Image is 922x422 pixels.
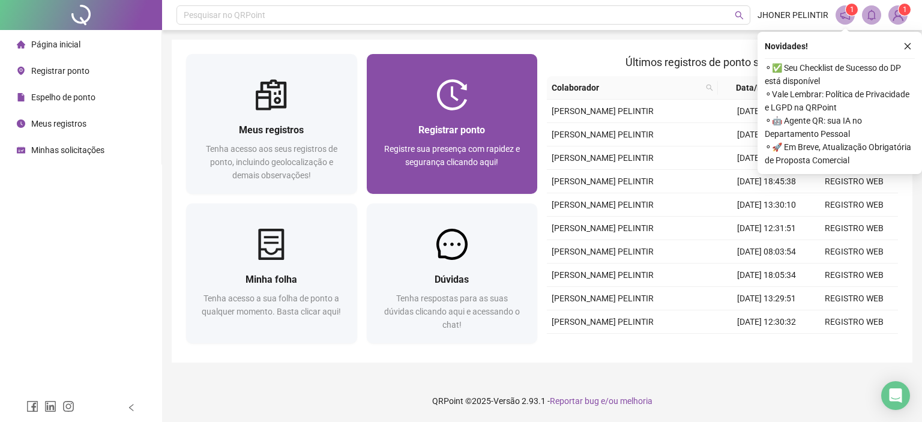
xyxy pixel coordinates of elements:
td: REGISTRO WEB [810,193,898,217]
span: Dúvidas [435,274,469,285]
span: Tenha respostas para as suas dúvidas clicando aqui e acessando o chat! [384,294,520,330]
span: Colaborador [552,81,701,94]
td: REGISTRO WEB [810,217,898,240]
a: Meus registrosTenha acesso aos seus registros de ponto, incluindo geolocalização e demais observa... [186,54,357,194]
span: [PERSON_NAME] PELINTIR [552,130,654,139]
span: home [17,40,25,49]
td: REGISTRO WEB [810,310,898,334]
span: [PERSON_NAME] PELINTIR [552,270,654,280]
span: JHONER PELINTIR [758,8,828,22]
span: bell [866,10,877,20]
span: Página inicial [31,40,80,49]
span: ⚬ ✅ Seu Checklist de Sucesso do DP está disponível [765,61,915,88]
td: [DATE] 12:31:51 [723,217,810,240]
span: ⚬ 🤖 Agente QR: sua IA no Departamento Pessoal [765,114,915,140]
td: [DATE] 13:30:10 [723,193,810,217]
td: [DATE] 13:30:30 [723,123,810,146]
span: [PERSON_NAME] PELINTIR [552,294,654,303]
span: 1 [850,5,854,14]
td: REGISTRO WEB [810,264,898,287]
span: [PERSON_NAME] PELINTIR [552,106,654,116]
span: [PERSON_NAME] PELINTIR [552,153,654,163]
span: Meus registros [31,119,86,128]
td: [DATE] 12:30:32 [723,310,810,334]
span: Versão [493,396,520,406]
span: search [735,11,744,20]
span: [PERSON_NAME] PELINTIR [552,176,654,186]
sup: 1 [846,4,858,16]
span: Novidades ! [765,40,808,53]
img: 93776 [889,6,907,24]
span: schedule [17,146,25,154]
span: Meus registros [239,124,304,136]
td: REGISTRO WEB [810,240,898,264]
span: Minhas solicitações [31,145,104,155]
span: left [127,403,136,412]
span: Registrar ponto [418,124,485,136]
div: Open Intercom Messenger [881,381,910,410]
span: Espelho de ponto [31,92,95,102]
span: close [903,42,912,50]
span: [PERSON_NAME] PELINTIR [552,317,654,327]
span: clock-circle [17,119,25,128]
footer: QRPoint © 2025 - 2.93.1 - [162,380,922,422]
span: ⚬ 🚀 Em Breve, Atualização Obrigatória de Proposta Comercial [765,140,915,167]
span: linkedin [44,400,56,412]
span: search [704,79,716,97]
span: ⚬ Vale Lembrar: Política de Privacidade e LGPD na QRPoint [765,88,915,114]
span: Tenha acesso aos seus registros de ponto, incluindo geolocalização e demais observações! [206,144,337,180]
span: Reportar bug e/ou melhoria [550,396,652,406]
a: DúvidasTenha respostas para as suas dúvidas clicando aqui e acessando o chat! [367,203,538,343]
span: Últimos registros de ponto sincronizados [625,56,819,68]
span: Registre sua presença com rapidez e segurança clicando aqui! [384,144,520,167]
td: [DATE] 13:29:51 [723,287,810,310]
th: Data/Hora [718,76,803,100]
td: REGISTRO WEB [810,170,898,193]
a: Minha folhaTenha acesso a sua folha de ponto a qualquer momento. Basta clicar aqui! [186,203,357,343]
span: Registrar ponto [31,66,89,76]
span: Tenha acesso a sua folha de ponto a qualquer momento. Basta clicar aqui! [202,294,341,316]
span: file [17,93,25,101]
td: [DATE] 08:08:16 [723,334,810,357]
span: Minha folha [246,274,297,285]
td: [DATE] 18:15:30 [723,100,810,123]
span: [PERSON_NAME] PELINTIR [552,223,654,233]
td: REGISTRO WEB [810,287,898,310]
span: instagram [62,400,74,412]
td: REGISTRO WEB [810,334,898,357]
span: search [706,84,713,91]
span: [PERSON_NAME] PELINTIR [552,247,654,256]
td: [DATE] 18:05:34 [723,264,810,287]
td: [DATE] 12:30:32 [723,146,810,170]
sup: Atualize o seu contato no menu Meus Dados [899,4,911,16]
span: environment [17,67,25,75]
a: Registrar pontoRegistre sua presença com rapidez e segurança clicando aqui! [367,54,538,194]
span: 1 [903,5,907,14]
span: facebook [26,400,38,412]
span: notification [840,10,851,20]
td: [DATE] 18:45:38 [723,170,810,193]
span: [PERSON_NAME] PELINTIR [552,200,654,209]
td: [DATE] 08:03:54 [723,240,810,264]
span: Data/Hora [723,81,789,94]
